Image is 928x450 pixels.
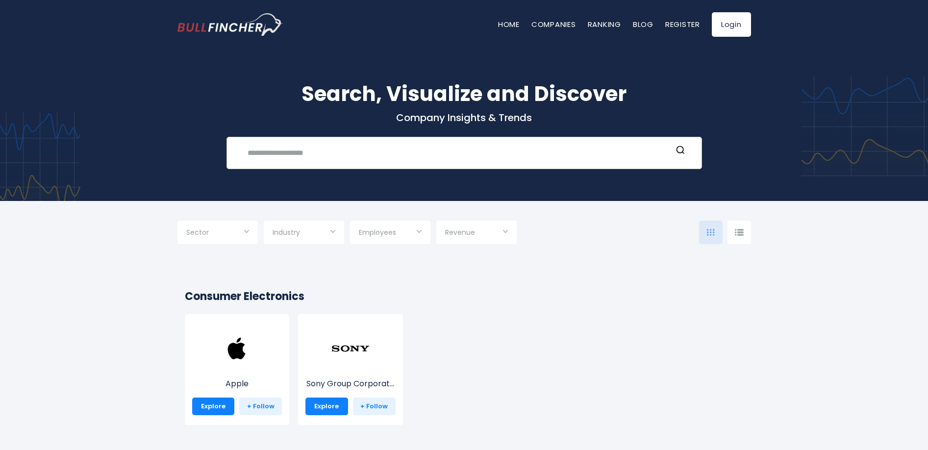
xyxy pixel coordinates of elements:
[192,398,235,415] a: Explore
[735,229,744,236] img: icon-comp-list-view.svg
[186,228,209,237] span: Sector
[217,329,256,368] img: AAPL.png
[633,19,653,29] a: Blog
[305,398,348,415] a: Explore
[674,145,687,158] button: Search
[305,347,396,390] a: Sony Group Corporat...
[186,225,249,242] input: Selection
[359,225,422,242] input: Selection
[531,19,576,29] a: Companies
[353,398,396,415] a: + Follow
[192,378,282,390] p: Apple
[588,19,621,29] a: Ranking
[239,398,282,415] a: + Follow
[445,228,475,237] span: Revenue
[177,13,283,36] img: bullfincher logo
[177,13,283,36] a: Go to homepage
[192,347,282,390] a: Apple
[185,288,744,304] h2: Consumer Electronics
[331,329,370,368] img: SONY.png
[177,111,751,124] p: Company Insights & Trends
[707,229,715,236] img: icon-comp-grid.svg
[712,12,751,37] a: Login
[177,78,751,109] h1: Search, Visualize and Discover
[273,225,335,242] input: Selection
[665,19,700,29] a: Register
[305,378,396,390] p: Sony Group Corporation
[445,225,508,242] input: Selection
[359,228,396,237] span: Employees
[273,228,300,237] span: Industry
[498,19,520,29] a: Home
